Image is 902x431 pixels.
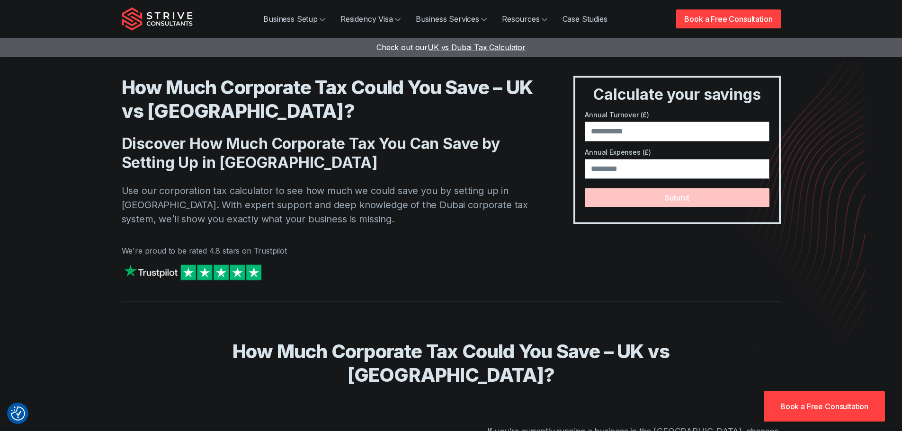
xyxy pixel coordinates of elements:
h1: How Much Corporate Tax Could You Save – UK vs [GEOGRAPHIC_DATA]? [122,76,536,123]
img: Strive on Trustpilot [122,262,264,282]
a: Resources [494,9,555,28]
img: Revisit consent button [11,406,25,421]
a: Book a Free Consultation [676,9,780,28]
a: Check out ourUK vs Dubai Tax Calculator [376,43,526,52]
a: Residency Visa [333,9,408,28]
button: Consent Preferences [11,406,25,421]
label: Annual Expenses (£) [585,147,769,157]
a: Business Setup [256,9,333,28]
button: Submit [585,188,769,207]
h2: How Much Corporate Tax Could You Save – UK vs [GEOGRAPHIC_DATA]? [148,340,754,387]
img: Strive Consultants [122,7,193,31]
a: Book a Free Consultation [764,391,885,422]
h3: Calculate your savings [579,85,775,104]
p: We're proud to be rated 4.8 stars on Trustpilot [122,245,536,256]
label: Annual Turnover (£) [585,110,769,120]
span: UK vs Dubai Tax Calculator [428,43,526,52]
a: Business Services [408,9,494,28]
p: Use our corporation tax calculator to see how much we could save you by setting up in [GEOGRAPHIC... [122,184,536,226]
a: Case Studies [555,9,615,28]
h2: Discover How Much Corporate Tax You Can Save by Setting Up in [GEOGRAPHIC_DATA] [122,134,536,172]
